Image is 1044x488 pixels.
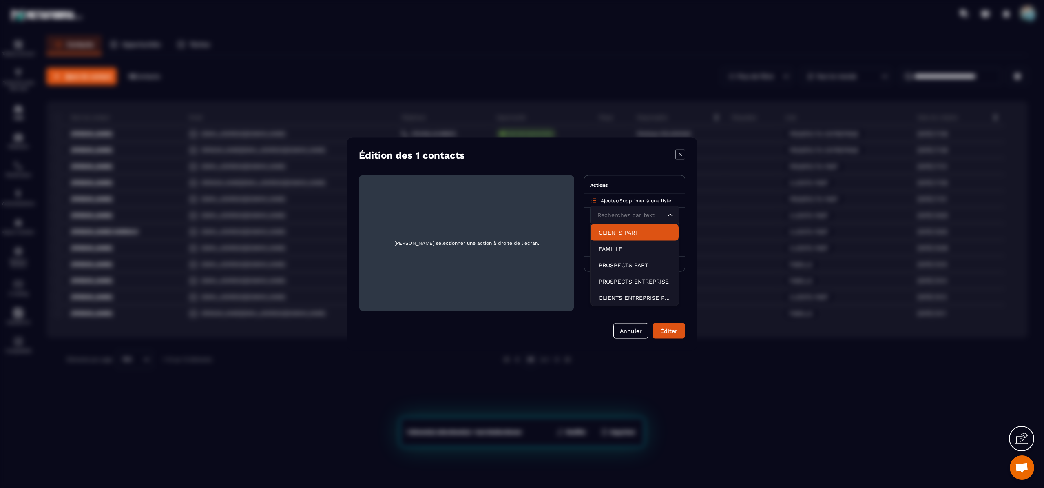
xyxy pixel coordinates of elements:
[365,182,568,304] span: [PERSON_NAME] sélectionner une action à droite de l'écran.
[619,198,671,204] span: Supprimer à une liste
[601,198,617,204] span: Ajouter
[590,182,608,188] span: Actions
[652,323,685,339] button: Éditer
[599,277,670,286] p: PROSPECTS ENTREPRISE
[599,245,670,253] p: FAMILLE
[590,206,679,225] div: Search for option
[599,294,670,302] p: CLIENTS ENTREPRISE PRO
[359,150,465,161] h4: Édition des 1 contacts
[601,197,671,204] p: /
[1010,455,1034,480] div: Ouvrir le chat
[595,211,666,220] input: Search for option
[599,261,670,269] p: PROSPECTS PART
[613,323,648,339] button: Annuler
[599,228,670,237] p: CLIENTS PART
